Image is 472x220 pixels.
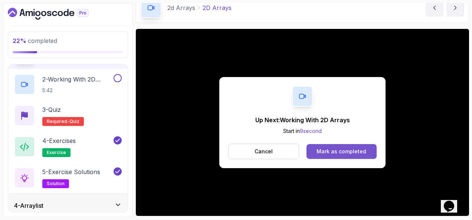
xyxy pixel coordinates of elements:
p: 4 - Exercises [42,136,76,145]
div: Mark as completed [317,148,366,155]
span: completed [13,37,57,44]
p: 2D Arrays [203,3,232,12]
p: Start in [255,127,350,135]
button: 2-Working With 2D Arrays5:42 [14,74,122,95]
span: 22 % [13,37,26,44]
span: 9 second [300,128,322,134]
span: Required- [47,119,69,124]
p: 3 - Quiz [42,105,61,114]
p: 5:42 [42,87,112,94]
iframe: 1 - 2D Arrays [136,29,469,216]
a: Dashboard [8,8,106,20]
p: 2 - Working With 2D Arrays [42,75,112,84]
button: Mark as completed [307,144,377,159]
button: 3-QuizRequired-quiz [14,105,122,126]
span: exercise [47,150,66,156]
button: 4-Arraylist [8,194,128,217]
p: Up Next: Working With 2D Arrays [255,116,350,124]
p: 2d Arrays [167,3,195,12]
p: 5 - Exercise Solutions [42,167,100,176]
span: solution [47,181,65,187]
span: quiz [69,119,79,124]
iframe: chat widget [441,190,465,213]
p: Cancel [255,148,273,155]
button: 5-Exercise Solutionssolution [14,167,122,188]
button: 4-Exercisesexercise [14,136,122,157]
h3: 4 - Arraylist [14,201,43,210]
button: Cancel [228,144,299,159]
